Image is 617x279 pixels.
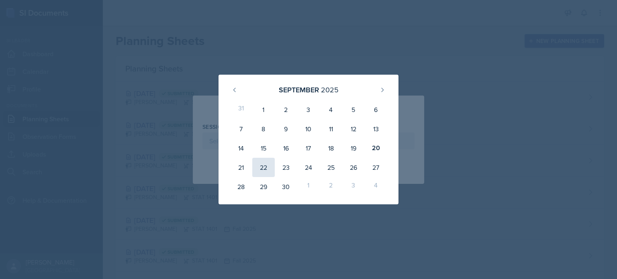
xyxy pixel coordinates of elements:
[320,177,342,196] div: 2
[320,138,342,158] div: 18
[252,138,275,158] div: 15
[279,84,319,95] div: September
[320,119,342,138] div: 11
[342,158,365,177] div: 26
[297,100,320,119] div: 3
[230,158,252,177] div: 21
[365,119,387,138] div: 13
[365,158,387,177] div: 27
[275,158,297,177] div: 23
[230,138,252,158] div: 14
[365,100,387,119] div: 6
[275,138,297,158] div: 16
[320,100,342,119] div: 4
[230,100,252,119] div: 31
[342,119,365,138] div: 12
[321,84,339,95] div: 2025
[365,177,387,196] div: 4
[320,158,342,177] div: 25
[252,158,275,177] div: 22
[297,158,320,177] div: 24
[297,138,320,158] div: 17
[365,138,387,158] div: 20
[230,119,252,138] div: 7
[252,100,275,119] div: 1
[342,138,365,158] div: 19
[297,119,320,138] div: 10
[230,177,252,196] div: 28
[252,119,275,138] div: 8
[342,100,365,119] div: 5
[297,177,320,196] div: 1
[275,100,297,119] div: 2
[275,177,297,196] div: 30
[275,119,297,138] div: 9
[252,177,275,196] div: 29
[342,177,365,196] div: 3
